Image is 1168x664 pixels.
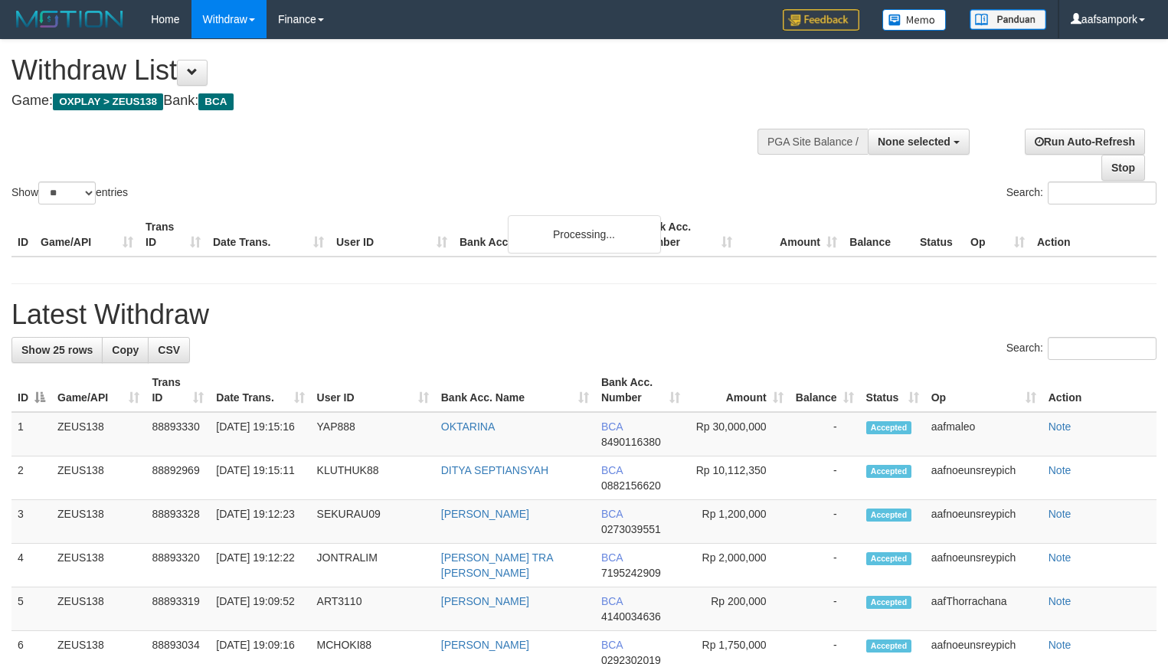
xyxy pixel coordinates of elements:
[441,420,496,433] a: OKTARINA
[843,213,914,257] th: Balance
[970,9,1046,30] img: panduan.png
[453,213,633,257] th: Bank Acc. Name
[1049,595,1071,607] a: Note
[633,213,738,257] th: Bank Acc. Number
[210,544,310,587] td: [DATE] 19:12:22
[1048,337,1157,360] input: Search:
[51,368,146,412] th: Game/API: activate to sort column ascending
[51,544,146,587] td: ZEUS138
[882,9,947,31] img: Button%20Memo.svg
[207,213,330,257] th: Date Trans.
[878,136,950,148] span: None selected
[738,213,843,257] th: Amount
[1042,368,1157,412] th: Action
[11,456,51,500] td: 2
[11,587,51,631] td: 5
[441,508,529,520] a: [PERSON_NAME]
[914,213,964,257] th: Status
[139,213,207,257] th: Trans ID
[601,420,623,433] span: BCA
[311,544,435,587] td: JONTRALIM
[868,129,970,155] button: None selected
[158,344,180,356] span: CSV
[210,368,310,412] th: Date Trans.: activate to sort column ascending
[866,596,912,609] span: Accepted
[11,55,764,86] h1: Withdraw List
[686,500,789,544] td: Rp 1,200,000
[51,587,146,631] td: ZEUS138
[686,456,789,500] td: Rp 10,112,350
[601,479,661,492] span: Copy 0882156620 to clipboard
[146,500,210,544] td: 88893328
[441,464,548,476] a: DITYA SEPTIANSYAH
[1006,182,1157,204] label: Search:
[1049,464,1071,476] a: Note
[790,412,860,456] td: -
[146,368,210,412] th: Trans ID: activate to sort column ascending
[1049,639,1071,651] a: Note
[210,456,310,500] td: [DATE] 19:15:11
[866,465,912,478] span: Accepted
[11,368,51,412] th: ID: activate to sort column descending
[860,368,925,412] th: Status: activate to sort column ascending
[311,412,435,456] td: YAP888
[11,299,1157,330] h1: Latest Withdraw
[311,587,435,631] td: ART3110
[601,567,661,579] span: Copy 7195242909 to clipboard
[311,368,435,412] th: User ID: activate to sort column ascending
[146,412,210,456] td: 88893330
[210,500,310,544] td: [DATE] 19:12:23
[102,337,149,363] a: Copy
[964,213,1031,257] th: Op
[601,551,623,564] span: BCA
[866,639,912,653] span: Accepted
[925,412,1042,456] td: aafmaleo
[146,544,210,587] td: 88893320
[11,182,128,204] label: Show entries
[601,436,661,448] span: Copy 8490116380 to clipboard
[38,182,96,204] select: Showentries
[198,93,233,110] span: BCA
[11,544,51,587] td: 4
[11,213,34,257] th: ID
[210,412,310,456] td: [DATE] 19:15:16
[112,344,139,356] span: Copy
[311,500,435,544] td: SEKURAU09
[11,337,103,363] a: Show 25 rows
[866,509,912,522] span: Accepted
[330,213,453,257] th: User ID
[1101,155,1145,181] a: Stop
[866,421,912,434] span: Accepted
[1049,551,1071,564] a: Note
[790,500,860,544] td: -
[1048,182,1157,204] input: Search:
[925,500,1042,544] td: aafnoeunsreypich
[435,368,595,412] th: Bank Acc. Name: activate to sort column ascending
[925,587,1042,631] td: aafThorrachana
[441,595,529,607] a: [PERSON_NAME]
[757,129,868,155] div: PGA Site Balance /
[11,93,764,109] h4: Game: Bank:
[1031,213,1157,257] th: Action
[601,464,623,476] span: BCA
[210,587,310,631] td: [DATE] 19:09:52
[601,595,623,607] span: BCA
[1049,420,1071,433] a: Note
[1006,337,1157,360] label: Search:
[925,368,1042,412] th: Op: activate to sort column ascending
[34,213,139,257] th: Game/API
[11,500,51,544] td: 3
[783,9,859,31] img: Feedback.jpg
[595,368,686,412] th: Bank Acc. Number: activate to sort column ascending
[441,551,553,579] a: [PERSON_NAME] TRA [PERSON_NAME]
[11,412,51,456] td: 1
[686,544,789,587] td: Rp 2,000,000
[601,610,661,623] span: Copy 4140034636 to clipboard
[686,587,789,631] td: Rp 200,000
[51,500,146,544] td: ZEUS138
[790,587,860,631] td: -
[146,456,210,500] td: 88892969
[148,337,190,363] a: CSV
[866,552,912,565] span: Accepted
[790,544,860,587] td: -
